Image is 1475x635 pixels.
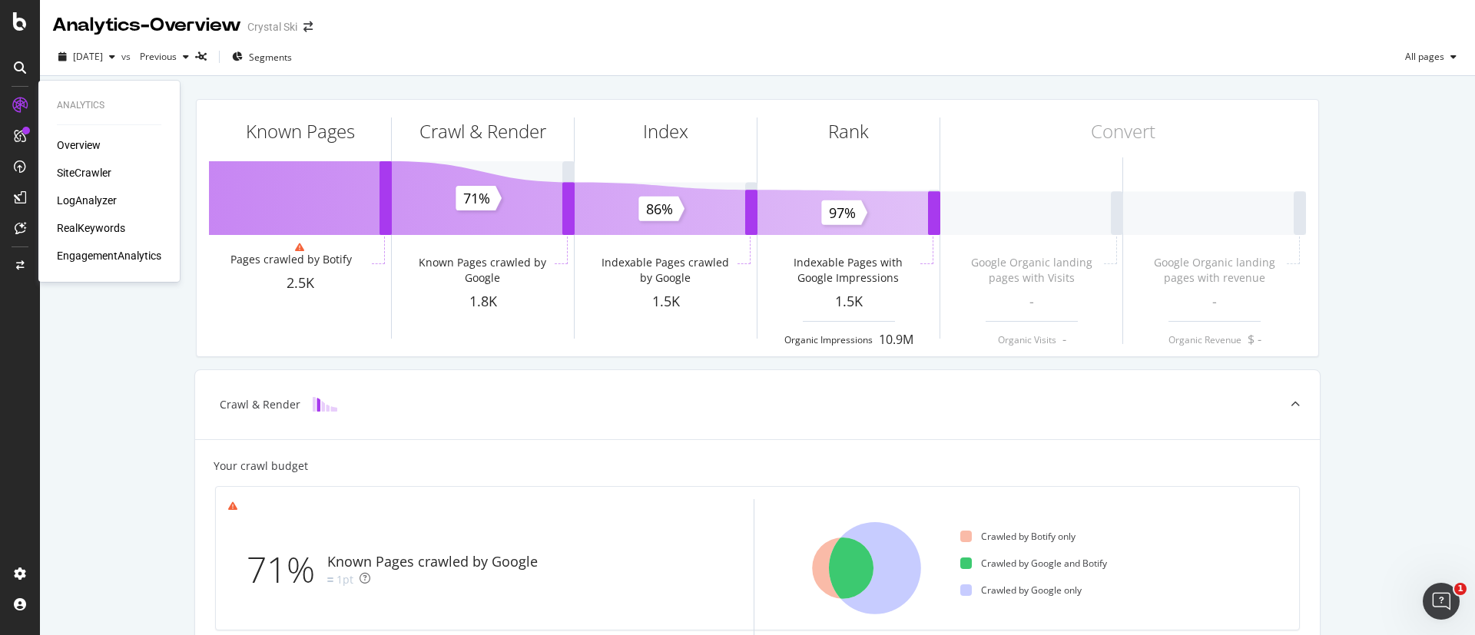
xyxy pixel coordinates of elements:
a: Overview [57,137,101,153]
div: Crawled by Botify only [960,530,1076,543]
div: Crawl & Render [419,118,546,144]
div: 1.5K [575,292,757,312]
div: 1.5K [757,292,940,312]
span: Previous [134,50,177,63]
div: Your crawl budget [214,458,308,474]
div: Organic Impressions [784,333,873,346]
div: Crawled by Google only [960,584,1082,597]
a: LogAnalyzer [57,193,117,208]
div: Indexable Pages with Google Impressions [779,255,916,286]
img: Equal [327,577,333,582]
div: Crawled by Google and Botify [960,557,1107,570]
div: Analytics - Overview [52,12,241,38]
a: EngagementAnalytics [57,248,161,263]
a: RealKeywords [57,220,125,236]
span: vs [121,50,134,63]
span: 2025 Sep. 8th [73,50,103,63]
div: 1.8K [392,292,574,312]
span: All pages [1399,50,1444,63]
div: Crystal Ski [247,19,297,35]
button: All pages [1399,45,1463,69]
div: Indexable Pages crawled by Google [596,255,734,286]
div: arrow-right-arrow-left [303,21,313,32]
div: Index [643,118,688,144]
div: Pages crawled by Botify [230,252,352,267]
div: Crawl & Render [220,397,300,412]
iframe: Intercom live chat [1423,583,1460,620]
div: 2.5K [209,273,391,293]
span: Segments [249,51,292,64]
button: Previous [134,45,195,69]
div: Rank [828,118,869,144]
img: block-icon [313,397,337,412]
div: Known Pages [246,118,355,144]
div: Known Pages crawled by Google [327,552,538,572]
button: Segments [226,45,298,69]
span: 1 [1454,583,1467,595]
div: 1pt [336,572,353,587]
div: Known Pages crawled by Google [413,255,551,286]
div: 10.9M [879,331,913,349]
button: [DATE] [52,45,121,69]
div: 71% [247,544,327,595]
div: Analytics [57,99,161,112]
a: SiteCrawler [57,165,111,180]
